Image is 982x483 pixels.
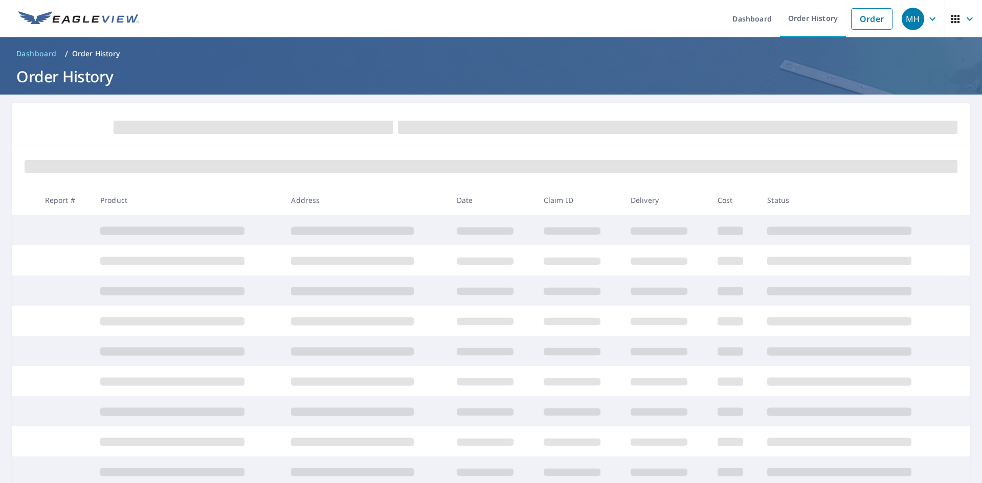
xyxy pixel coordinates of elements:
nav: breadcrumb [12,45,970,62]
th: Claim ID [535,185,622,215]
th: Cost [709,185,760,215]
a: Order [851,8,892,30]
a: Dashboard [12,45,61,62]
li: / [65,48,68,60]
div: MH [902,8,924,30]
th: Date [449,185,535,215]
span: Dashboard [16,49,57,59]
th: Status [759,185,950,215]
h1: Order History [12,66,970,87]
p: Order History [72,49,120,59]
img: EV Logo [18,11,139,27]
th: Report # [37,185,92,215]
th: Product [92,185,283,215]
th: Address [283,185,448,215]
th: Delivery [622,185,709,215]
